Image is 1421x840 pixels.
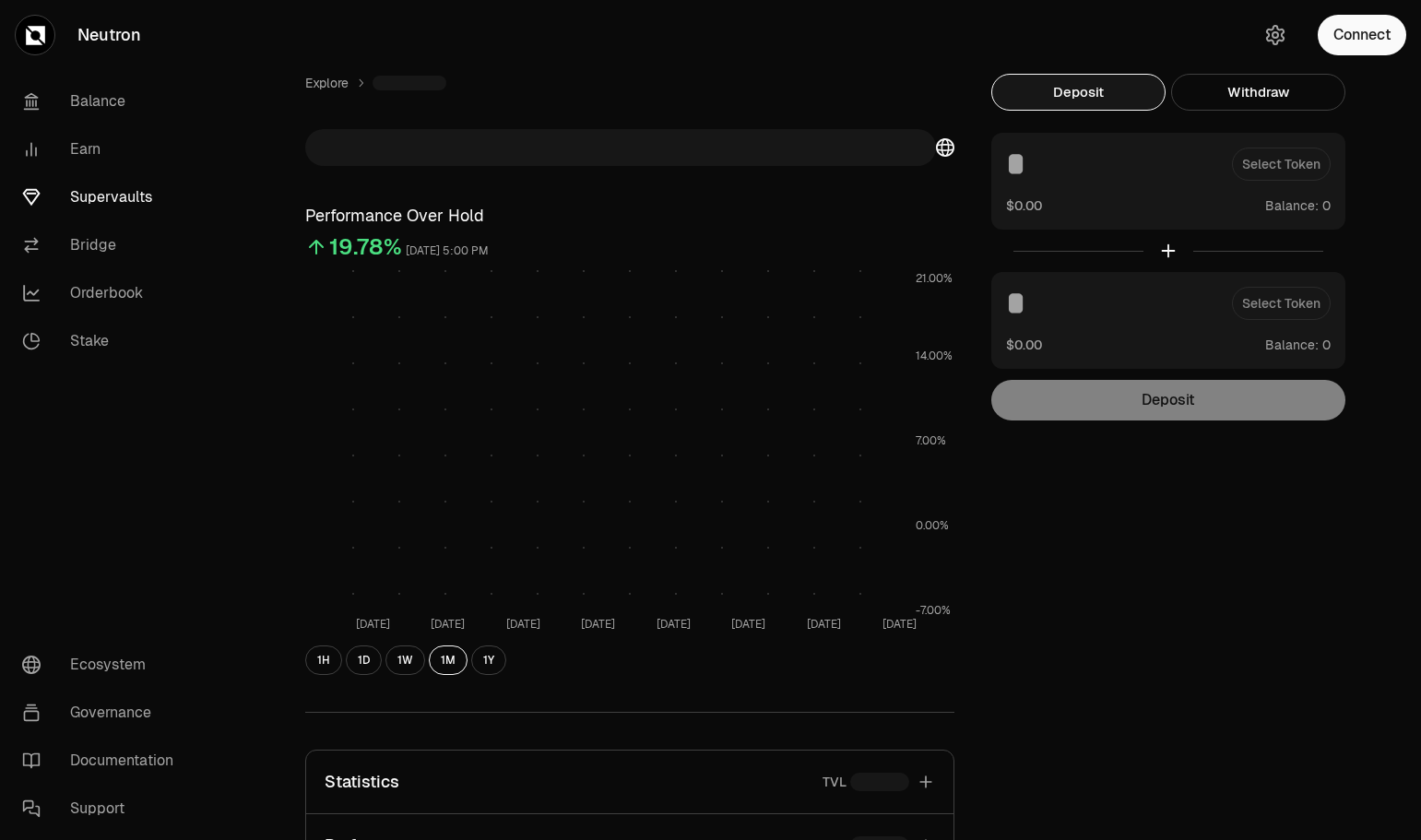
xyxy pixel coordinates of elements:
button: Connect [1318,15,1406,55]
div: 19.78% [329,232,402,262]
tspan: [DATE] [355,617,389,632]
tspan: [DATE] [505,617,539,632]
button: Withdraw [1171,74,1345,111]
div: [DATE] 5:00 PM [406,241,489,262]
tspan: [DATE] [656,617,690,632]
h3: Performance Over Hold [305,203,954,229]
button: 1M [429,645,468,675]
a: Supervaults [7,173,199,221]
a: Stake [7,317,199,365]
tspan: 0.00% [916,518,949,533]
button: 1W [385,645,425,675]
button: 1H [305,645,342,675]
tspan: 7.00% [916,433,946,448]
a: Support [7,785,199,833]
p: TVL [823,773,847,791]
a: Bridge [7,221,199,269]
a: Earn [7,125,199,173]
span: Balance: [1265,336,1319,354]
button: $0.00 [1006,195,1042,215]
a: Documentation [7,737,199,785]
tspan: [DATE] [581,617,615,632]
button: 1D [346,645,382,675]
tspan: [DATE] [731,617,765,632]
p: Statistics [325,769,399,795]
span: Balance: [1265,196,1319,215]
tspan: [DATE] [806,617,840,632]
tspan: [DATE] [882,617,916,632]
tspan: 14.00% [916,349,953,363]
button: StatisticsTVL [306,751,953,813]
button: $0.00 [1006,335,1042,354]
button: 1Y [471,645,506,675]
a: Governance [7,689,199,737]
nav: breadcrumb [305,74,954,92]
button: Deposit [991,74,1166,111]
a: Ecosystem [7,641,199,689]
tspan: [DATE] [431,617,465,632]
a: Balance [7,77,199,125]
a: Orderbook [7,269,199,317]
tspan: -7.00% [916,603,951,618]
tspan: 21.00% [916,271,953,286]
a: Explore [305,74,349,92]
